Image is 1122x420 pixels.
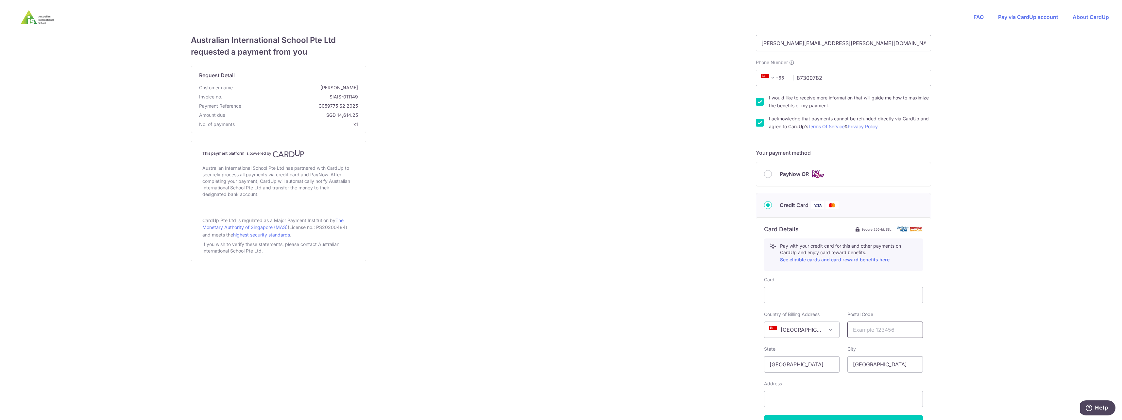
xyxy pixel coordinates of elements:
iframe: Opens a widget where you can find more information [1080,400,1115,417]
span: SIAIS-011149 [225,94,358,100]
a: Privacy Policy [848,124,878,129]
div: Credit Card Visa Mastercard [764,201,923,209]
h4: This payment platform is powered by [202,150,355,158]
span: Customer name [199,84,233,91]
div: PayNow QR Cards logo [764,170,923,178]
span: Phone Number [756,59,788,66]
p: Pay with your credit card for this and other payments on CardUp and enjoy card reward benefits. [780,243,917,264]
span: PayNow QR [780,170,809,178]
a: FAQ [974,14,984,20]
a: About CardUp [1073,14,1109,20]
div: CardUp Pte Ltd is regulated as a Major Payment Institution by (License no.: PS20200484) and meets... [202,215,355,240]
iframe: Secure card payment input frame [770,291,917,299]
img: Cards logo [811,170,824,178]
span: +65 [761,74,777,82]
h6: Card Details [764,225,799,233]
span: Australian International School Pte Ltd [191,34,366,46]
a: Pay via CardUp account [998,14,1058,20]
label: State [764,346,775,352]
label: Card [764,276,774,283]
img: card secure [897,226,923,232]
img: Visa [811,201,824,209]
img: CardUp [273,150,305,158]
span: requested a payment from you [191,46,366,58]
img: Mastercard [825,201,839,209]
label: I would like to receive more information that will guide me how to maximize the benefits of my pa... [769,94,931,110]
span: Singapore [764,322,839,338]
label: I acknowledge that payments cannot be refunded directly via CardUp and agree to CardUp’s & [769,115,931,131]
a: highest security standards [233,232,290,237]
div: If you wish to verify these statements, please contact Australian International School Pte Ltd. [202,240,355,255]
input: Email address [756,35,931,51]
div: Australian International School Pte Ltd has partnered with CardUp to securely process all payment... [202,164,355,199]
label: City [847,346,856,352]
span: translation missing: en.payment_reference [199,103,241,109]
span: Secure 256-bit SSL [861,227,892,232]
span: C059775 S2 2025 [244,103,358,109]
label: Country of Billing Address [764,311,820,318]
span: translation missing: en.request_detail [199,72,235,79]
span: Credit Card [780,201,808,209]
h5: Your payment method [756,149,931,157]
span: SGD 14,614.25 [228,112,358,118]
span: Singapore [764,322,840,338]
span: [PERSON_NAME] [235,84,358,91]
span: Amount due [199,112,225,118]
span: +65 [759,74,789,82]
span: No. of payments [199,121,235,128]
span: x1 [353,121,358,127]
span: Invoice no. [199,94,222,100]
a: Terms Of Service [808,124,845,129]
label: Postal Code [847,311,873,318]
a: See eligible cards and card reward benefits here [780,257,890,262]
input: Example 123456 [847,322,923,338]
label: Address [764,380,782,387]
